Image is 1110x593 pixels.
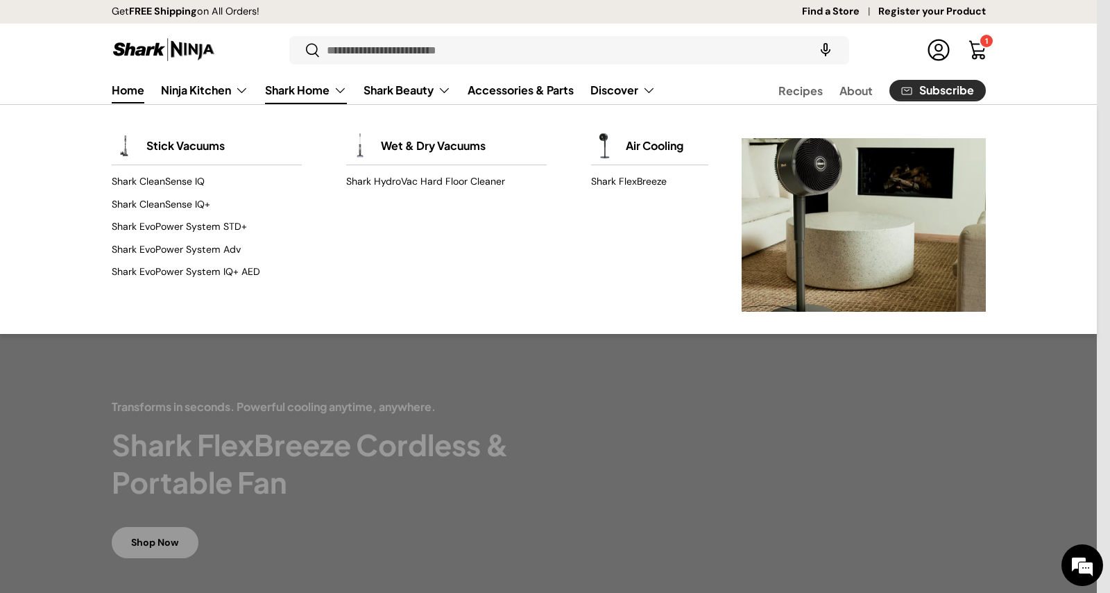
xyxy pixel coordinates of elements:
[265,76,347,104] a: Shark Home
[257,76,355,104] summary: Shark Home
[468,76,574,103] a: Accessories & Parts
[112,4,259,19] p: Get on All Orders!
[802,4,878,19] a: Find a Store
[778,77,823,104] a: Recipes
[582,76,664,104] summary: Discover
[153,76,257,104] summary: Ninja Kitchen
[878,4,986,19] a: Register your Product
[112,76,656,104] nav: Primary
[364,76,451,104] a: Shark Beauty
[355,76,459,104] summary: Shark Beauty
[919,85,974,96] span: Subscribe
[590,76,656,104] a: Discover
[745,76,986,104] nav: Secondary
[803,35,848,65] speech-search-button: Search by voice
[129,5,197,17] strong: FREE Shipping
[985,36,988,46] span: 1
[112,76,144,103] a: Home
[889,80,986,101] a: Subscribe
[839,77,873,104] a: About
[161,76,248,104] a: Ninja Kitchen
[112,36,216,63] img: Shark Ninja Philippines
